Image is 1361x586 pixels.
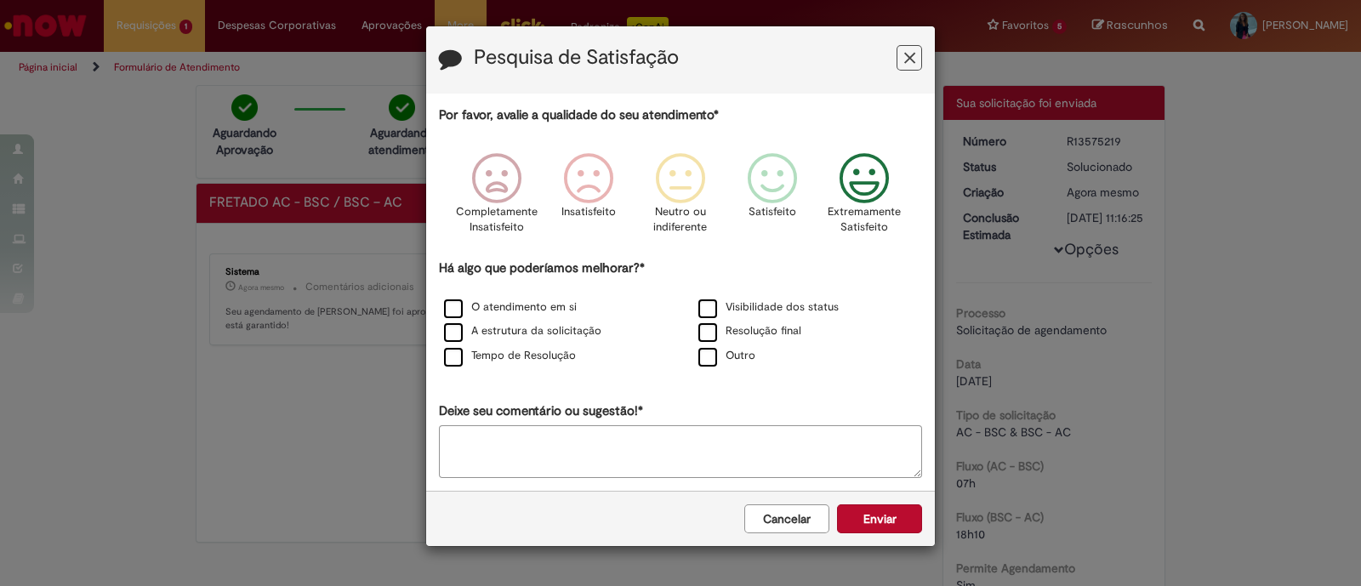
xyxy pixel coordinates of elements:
div: Extremamente Satisfeito [821,140,908,257]
p: Neutro ou indiferente [650,204,711,236]
label: Outro [698,348,755,364]
label: Deixe seu comentário ou sugestão!* [439,402,643,420]
label: Por favor, avalie a qualidade do seu atendimento* [439,106,719,124]
label: A estrutura da solicitação [444,323,601,339]
div: Há algo que poderíamos melhorar?* [439,259,922,369]
label: Pesquisa de Satisfação [474,47,679,69]
div: Insatisfeito [545,140,632,257]
div: Neutro ou indiferente [637,140,724,257]
p: Extremamente Satisfeito [828,204,901,236]
label: Visibilidade dos status [698,299,839,316]
label: O atendimento em si [444,299,577,316]
div: Completamente Insatisfeito [453,140,539,257]
p: Completamente Insatisfeito [456,204,538,236]
button: Enviar [837,504,922,533]
p: Satisfeito [749,204,796,220]
button: Cancelar [744,504,829,533]
div: Satisfeito [729,140,816,257]
p: Insatisfeito [561,204,616,220]
label: Resolução final [698,323,801,339]
label: Tempo de Resolução [444,348,576,364]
